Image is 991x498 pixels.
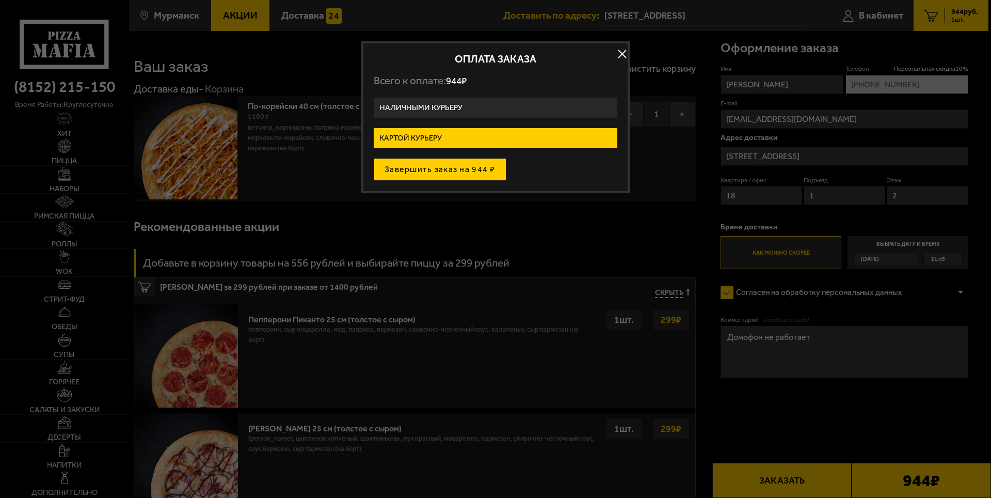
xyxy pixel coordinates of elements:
label: Наличными курьеру [374,98,617,118]
label: Картой курьеру [374,128,617,148]
span: 944 ₽ [446,75,467,87]
h2: Оплата заказа [374,54,617,64]
p: Всего к оплате: [374,74,617,87]
button: Завершить заказ на 944 ₽ [374,158,506,181]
